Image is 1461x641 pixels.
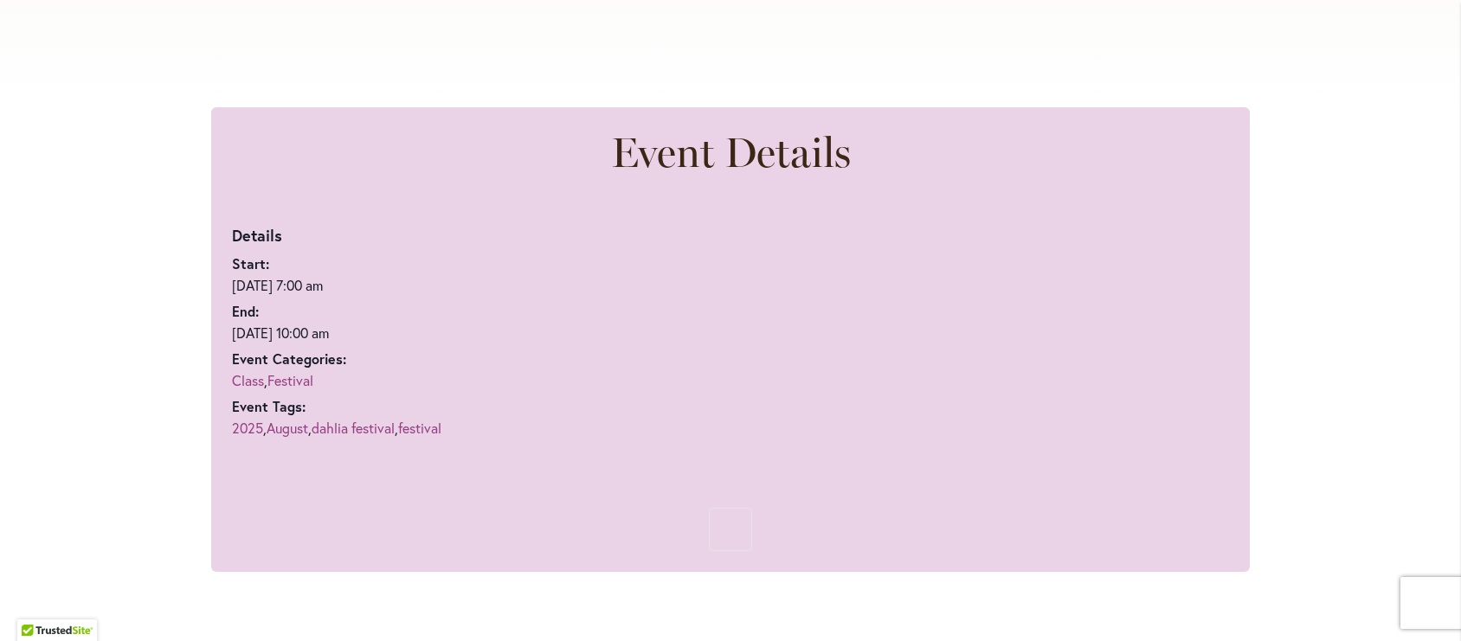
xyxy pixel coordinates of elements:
[232,223,540,249] h3: Details
[267,419,308,437] a: August
[232,352,540,366] dt: Event Categories:
[232,304,540,318] dt: End:
[232,418,540,439] dd: , , ,
[232,257,540,271] dt: Start:
[232,419,263,437] a: 2025
[232,324,329,342] abbr: 2025-08-23
[232,400,540,413] dt: Event Tags:
[13,580,61,628] iframe: Launch Accessibility Center
[267,371,313,389] a: Festival
[232,371,264,389] a: Class
[232,370,540,391] dd: ,
[232,128,1229,176] h2: Event Details
[312,419,395,437] a: dahlia festival
[398,419,441,437] a: festival
[232,276,323,294] abbr: 2025-08-20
